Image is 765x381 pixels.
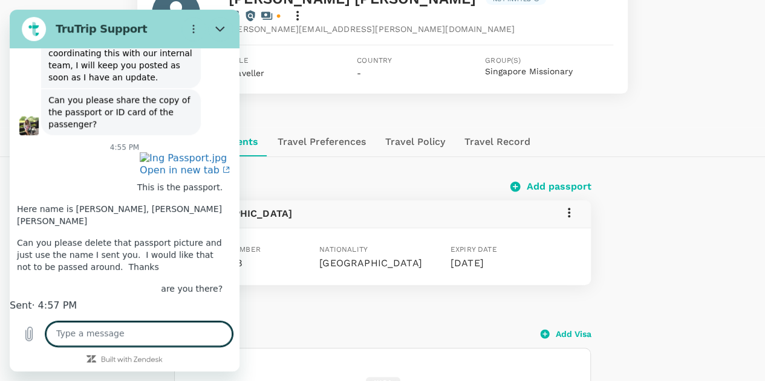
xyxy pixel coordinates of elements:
span: [PERSON_NAME][EMAIL_ADDRESS][PERSON_NAME][DOMAIN_NAME] [229,23,515,35]
h6: [GEOGRAPHIC_DATA] [189,205,293,222]
p: [GEOGRAPHIC_DATA] [319,256,446,271]
h6: Visa [174,324,541,343]
button: Travel Record [455,127,540,156]
span: Open in new tab [130,155,220,166]
span: This is the passport. [128,171,213,184]
button: Options menu [172,7,196,31]
span: Traveller [229,68,264,78]
h2: TruTrip Support [46,12,167,27]
span: Can you please delete that passport picture and just use the name I sent you. I would like that n... [7,227,213,263]
span: Here name is [PERSON_NAME], [PERSON_NAME] [PERSON_NAME] [7,193,213,217]
button: Add Visa [541,328,591,340]
a: Image shared. Offer your agent more context, if you haven't already. Open in new tab. [130,142,220,167]
p: ######558 [189,256,315,271]
span: Country [357,55,485,67]
p: 4:55 PM [100,133,129,142]
span: are you there? [151,273,213,285]
button: Upload file [7,312,31,336]
span: Role [229,55,357,67]
p: [DATE] [451,256,577,271]
button: Add passport [512,181,591,193]
button: Close [198,7,223,31]
span: Hi [PERSON_NAME], I'm coordinating this with our internal team, I will keep you posted as soon as... [39,25,184,74]
p: Add Visa [555,328,591,340]
span: Nationality [319,245,368,254]
a: Built with Zendesk: Visit the Zendesk website in a new tab [91,347,153,354]
span: Group(s) [485,55,613,67]
img: Ing Passport.jpg [130,142,217,155]
span: Expiry date [451,245,497,254]
iframe: Messaging window [10,10,239,371]
span: Can you please share the copy of the passport or ID card of the passenger? [39,85,184,121]
button: Travel Preferences [268,127,376,156]
button: Travel Policy [376,127,455,156]
button: Singapore Missionary [485,67,573,77]
span: - [357,68,361,78]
